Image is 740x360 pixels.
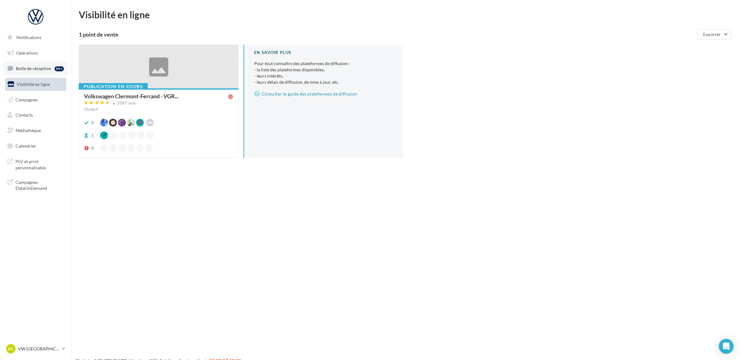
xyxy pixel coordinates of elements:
[16,50,38,56] span: Opérations
[79,32,695,37] div: 1 point de vente
[4,93,68,106] a: Campagnes
[4,140,68,153] a: Calendrier
[719,339,734,354] div: Open Intercom Messenger
[698,29,731,40] button: Exporter
[91,132,94,139] div: 1
[16,157,64,171] span: PLV et print personnalisable
[91,120,94,126] div: 9
[16,143,36,149] span: Calendrier
[4,47,68,60] a: Opérations
[4,176,68,194] a: Campagnes DataOnDemand
[4,78,68,91] a: Visibilité en ligne
[16,178,64,191] span: Campagnes DataOnDemand
[254,50,393,56] div: En savoir plus
[16,112,33,118] span: Contacts
[91,145,94,151] div: 0
[703,32,721,37] span: Exporter
[4,155,68,173] a: PLV et print personnalisable
[84,93,179,99] span: Volkswagen Clermont-Ferrand - VGR...
[5,343,66,355] a: VC VW [GEOGRAPHIC_DATA]
[84,106,98,112] span: Ouvert
[254,90,393,98] a: Consulter le guide des plateformes de diffusion
[8,346,14,352] span: VC
[254,60,393,85] p: Pour tout connaître des plateformes de diffusion :
[79,83,148,90] div: Publication en cours
[4,124,68,137] a: Médiathèque
[117,101,136,105] div: 2087 avis
[254,67,393,73] li: - la liste des plateformes disponibles,
[16,35,42,40] span: Notifications
[18,346,59,352] p: VW [GEOGRAPHIC_DATA]
[79,10,733,19] div: Visibilité en ligne
[4,62,68,75] a: Boîte de réception99+
[17,82,50,87] span: Visibilité en ligne
[16,66,51,71] span: Boîte de réception
[254,79,393,85] li: - leurs délais de diffusion, de mise à jour, etc.
[55,66,64,71] div: 99+
[4,109,68,122] a: Contacts
[16,128,41,133] span: Médiathèque
[16,97,38,102] span: Campagnes
[4,31,65,44] button: Notifications
[84,100,233,107] a: 2087 avis
[254,73,393,79] li: - leurs intérêts,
